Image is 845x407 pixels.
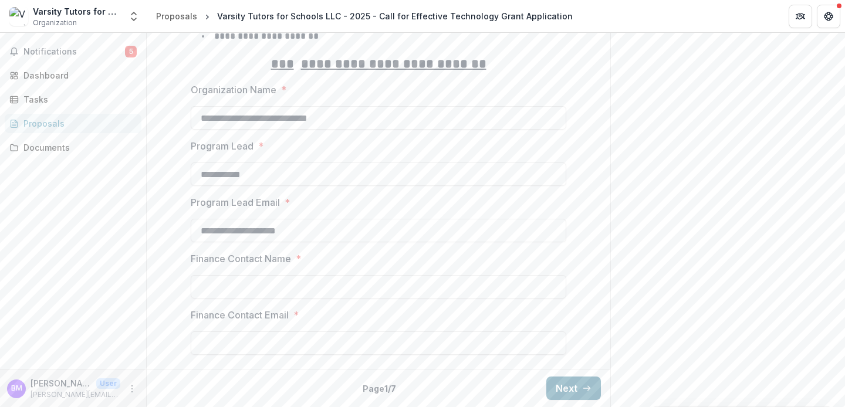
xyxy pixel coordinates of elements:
[5,114,141,133] a: Proposals
[126,5,142,28] button: Open entity switcher
[191,252,291,266] p: Finance Contact Name
[23,69,132,82] div: Dashboard
[191,195,280,209] p: Program Lead Email
[156,10,197,22] div: Proposals
[151,8,577,25] nav: breadcrumb
[125,46,137,57] span: 5
[789,5,812,28] button: Partners
[5,42,141,61] button: Notifications5
[11,385,22,392] div: Brandy Martin
[151,8,202,25] a: Proposals
[9,7,28,26] img: Varsity Tutors for Schools LLC
[217,10,573,22] div: Varsity Tutors for Schools LLC - 2025 - Call for Effective Technology Grant Application
[23,93,132,106] div: Tasks
[363,382,396,395] p: Page 1 / 7
[546,377,601,400] button: Next
[191,139,253,153] p: Program Lead
[23,47,125,57] span: Notifications
[5,138,141,157] a: Documents
[817,5,840,28] button: Get Help
[191,83,276,97] p: Organization Name
[191,308,289,322] p: Finance Contact Email
[31,377,92,389] p: [PERSON_NAME]
[23,141,132,154] div: Documents
[125,382,139,396] button: More
[31,389,120,400] p: [PERSON_NAME][EMAIL_ADDRESS][PERSON_NAME][DOMAIN_NAME]
[33,5,121,18] div: Varsity Tutors for Schools LLC
[5,66,141,85] a: Dashboard
[96,378,120,389] p: User
[5,90,141,109] a: Tasks
[23,117,132,130] div: Proposals
[33,18,77,28] span: Organization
